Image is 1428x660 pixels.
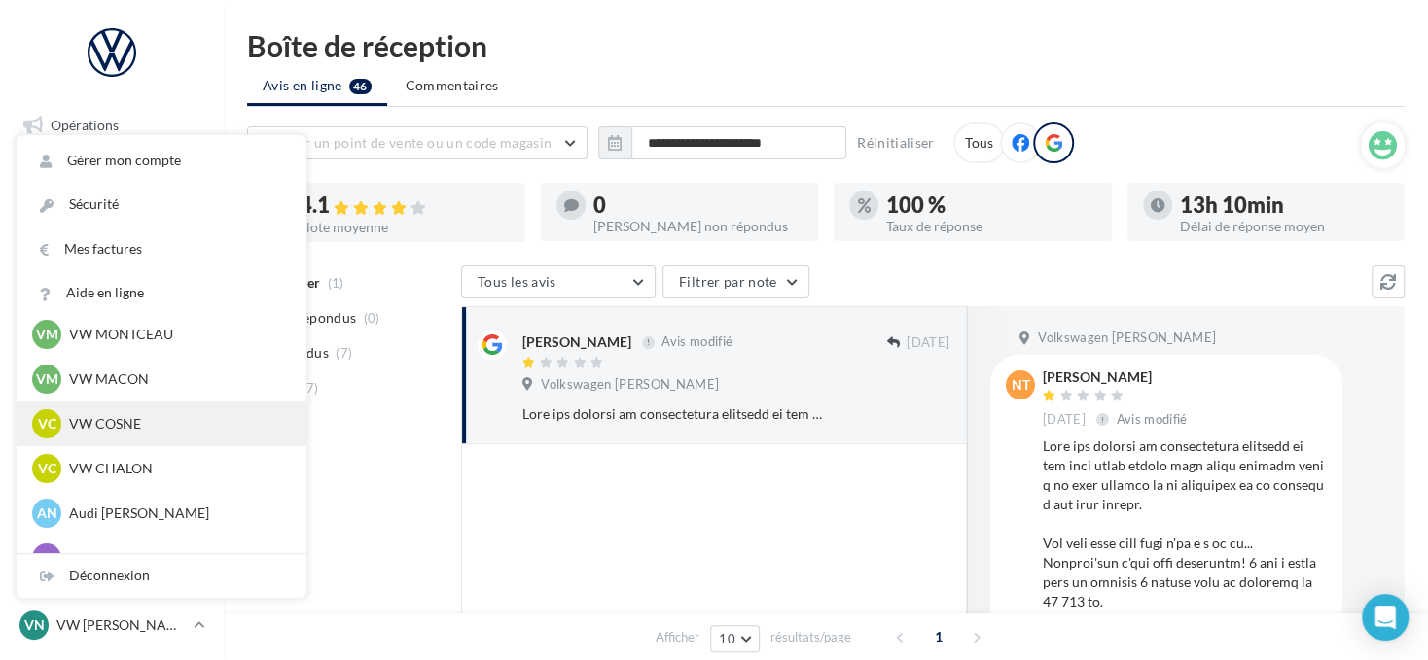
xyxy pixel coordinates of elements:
p: VW [PERSON_NAME] [56,615,186,635]
div: [PERSON_NAME] non répondus [593,220,803,233]
div: Délai de réponse moyen [1180,220,1390,233]
a: Opérations [12,105,212,146]
div: Taux de réponse [886,220,1096,233]
span: Volkswagen [PERSON_NAME] [1038,330,1216,347]
span: VC [38,459,56,478]
div: 4.1 [300,194,510,217]
button: Filtrer par note [662,265,809,298]
span: Non répondus [266,308,356,328]
div: Déconnexion [17,554,306,598]
a: Sécurité [17,183,306,226]
p: VW COSNE [69,414,283,434]
span: Tous les avis [478,273,556,290]
span: Afficher [656,628,699,646]
span: (7) [336,345,352,361]
div: 13h 10min [1180,194,1390,216]
span: VC [38,414,56,434]
span: NT [1012,375,1030,395]
a: Mes factures [17,227,306,271]
span: VN [24,615,45,635]
span: AN [37,504,57,523]
div: 100 % [886,194,1096,216]
span: (7) [303,380,319,396]
button: Ignorer [885,400,949,428]
p: VW MONTCEAU [69,325,283,344]
span: [DATE] [1043,411,1086,429]
button: Tous les avis [461,265,656,298]
div: [PERSON_NAME] [522,332,631,352]
span: Choisir un point de vente ou un code magasin [264,134,552,151]
div: 0 [593,194,803,216]
span: 1 [923,621,954,652]
div: Tous [953,122,1005,163]
div: Note moyenne [300,221,510,234]
button: 10 [710,625,760,652]
span: Avis modifié [661,334,732,350]
a: Visibilité en ligne [12,203,212,244]
div: Lore ips dolorsi am consectetura elitsedd ei tem inci utlab etdolo magn aliqu enimadm veni q no e... [522,404,823,424]
span: Opérations [51,117,119,133]
a: Campagnes [12,252,212,293]
a: Calendrier [12,397,212,437]
span: AM [36,548,58,568]
a: Gérer mon compte [17,139,306,183]
span: VM [36,369,58,389]
div: Open Intercom Messenger [1362,594,1409,641]
a: Contacts [12,300,212,341]
span: VM [36,325,58,344]
span: Avis modifié [1117,411,1188,427]
p: VW CHALON [69,459,283,478]
a: VN VW [PERSON_NAME] [16,607,208,643]
a: Médiathèque [12,348,212,389]
p: Audi MACON [69,548,283,568]
a: Aide en ligne [17,271,306,315]
span: Volkswagen [PERSON_NAME] [541,376,719,394]
div: [PERSON_NAME] [1043,370,1192,384]
button: Choisir un point de vente ou un code magasin [247,126,588,159]
span: résultats/page [770,628,851,646]
p: VW MACON [69,369,283,389]
span: (0) [364,310,380,326]
a: Campagnes DataOnDemand [12,509,212,567]
p: Audi [PERSON_NAME] [69,504,283,523]
a: PLV et print personnalisable [12,445,212,503]
button: Réinitialiser [849,131,943,155]
span: 10 [719,631,735,646]
span: Commentaires [406,76,499,95]
a: Boîte de réception46 [12,154,212,195]
span: [DATE] [907,334,949,352]
div: Boîte de réception [247,31,1405,60]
